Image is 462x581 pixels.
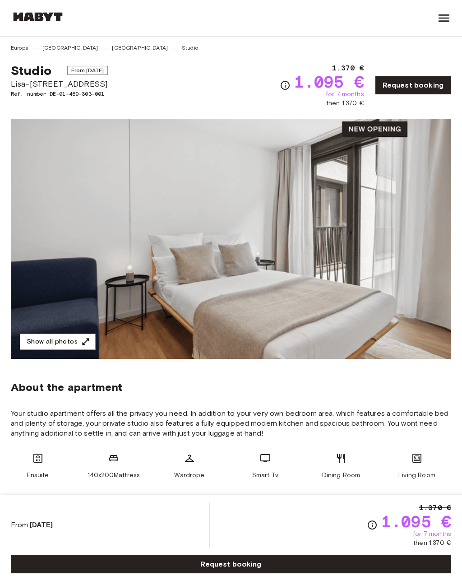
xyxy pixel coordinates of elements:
a: [GEOGRAPHIC_DATA] [42,44,98,52]
svg: Check cost overview for full price breakdown. Please note that discounts apply to new joiners onl... [367,520,378,530]
a: [GEOGRAPHIC_DATA] [112,44,168,52]
img: Marketing picture of unit DE-01-489-303-001 [11,119,451,359]
span: Dining Room [322,471,360,480]
a: Studio [182,44,198,52]
span: for 7 months [413,530,451,539]
a: Europa [11,44,28,52]
span: Studio [11,63,51,78]
span: From: [11,520,53,530]
span: Your studio apartment offers all the privacy you need. In addition to your very own bedroom area,... [11,409,451,438]
span: 1.370 € [419,502,451,513]
span: Wardrope [174,471,204,480]
span: Ensuite [27,471,49,480]
span: Ref. number DE-01-489-303-001 [11,90,108,98]
span: Living Room [398,471,435,480]
span: 140x200Mattress [88,471,140,480]
span: Lisa-[STREET_ADDRESS] [11,78,108,90]
b: [DATE] [30,521,53,529]
span: Smart Tv [252,471,278,480]
span: then 1.370 € [413,539,451,548]
span: 1.095 € [381,513,451,530]
span: From [DATE] [67,66,108,75]
a: Request booking [375,76,451,95]
img: Habyt [11,12,65,21]
svg: Check cost overview for full price breakdown. Please note that discounts apply to new joiners onl... [280,80,291,91]
span: 1.370 € [332,63,364,74]
span: About the apartment [11,381,122,394]
span: for 7 months [326,90,364,99]
span: 1.095 € [294,74,364,90]
span: then 1.370 € [326,99,364,108]
button: Show all photos [20,334,96,350]
a: Request booking [11,555,451,574]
